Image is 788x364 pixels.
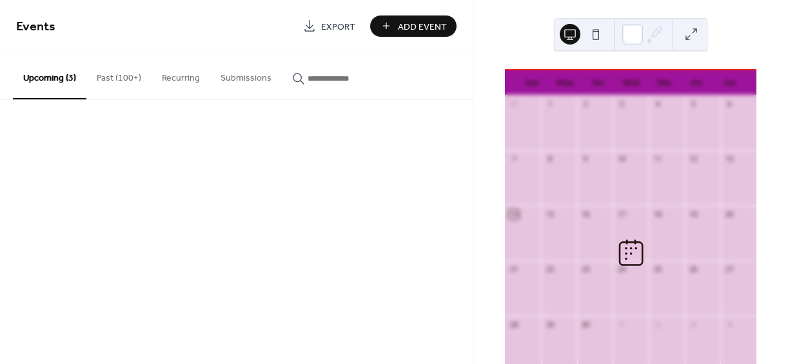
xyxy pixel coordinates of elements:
[581,70,614,96] div: Tue
[509,154,518,164] div: 7
[509,209,518,219] div: 14
[647,70,680,96] div: Thu
[653,319,662,329] div: 2
[545,319,555,329] div: 29
[653,99,662,109] div: 4
[581,99,591,109] div: 2
[321,20,355,34] span: Export
[713,70,746,96] div: Sat
[616,154,626,164] div: 10
[509,99,518,109] div: 31
[581,209,591,219] div: 16
[545,265,555,274] div: 22
[545,209,555,219] div: 15
[210,52,282,98] button: Submissions
[724,154,734,164] div: 13
[653,209,662,219] div: 18
[689,154,698,164] div: 12
[616,99,626,109] div: 3
[615,70,647,96] div: Wed
[680,70,713,96] div: Fri
[86,52,152,98] button: Past (100+)
[616,319,626,329] div: 1
[724,209,734,219] div: 20
[724,99,734,109] div: 6
[509,319,518,329] div: 28
[293,15,365,37] a: Export
[581,265,591,274] div: 23
[515,70,548,96] div: Sun
[548,70,581,96] div: Mon
[653,154,662,164] div: 11
[370,15,457,37] button: Add Event
[581,154,591,164] div: 9
[689,99,698,109] div: 5
[689,319,698,329] div: 3
[616,265,626,274] div: 24
[509,265,518,274] div: 21
[545,154,555,164] div: 8
[545,99,555,109] div: 1
[581,319,591,329] div: 30
[724,319,734,329] div: 4
[13,52,86,99] button: Upcoming (3)
[616,209,626,219] div: 17
[653,265,662,274] div: 25
[689,265,698,274] div: 26
[16,14,55,39] span: Events
[398,20,447,34] span: Add Event
[724,265,734,274] div: 27
[152,52,210,98] button: Recurring
[689,209,698,219] div: 19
